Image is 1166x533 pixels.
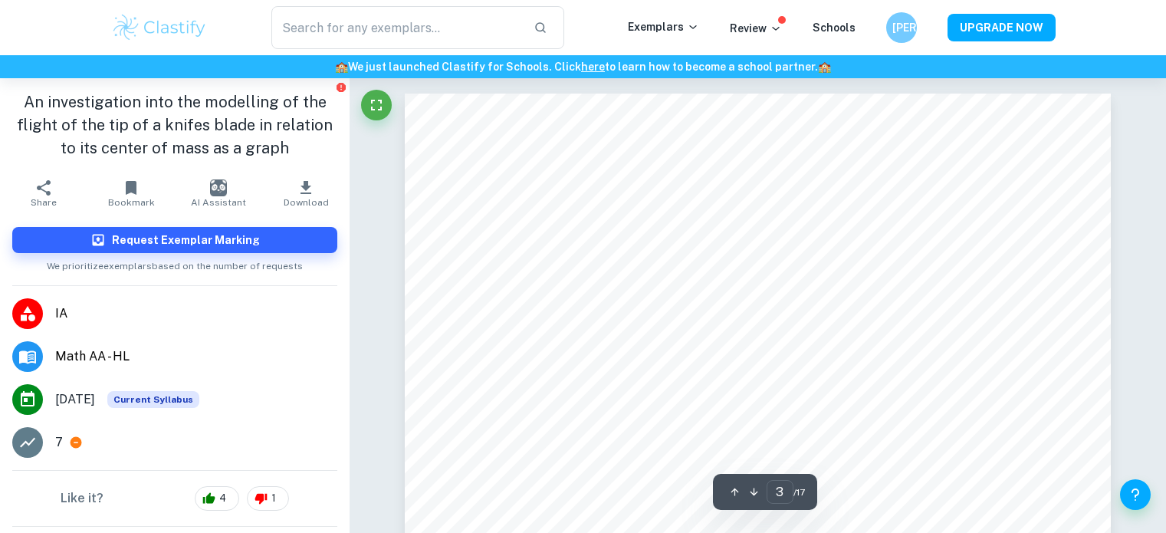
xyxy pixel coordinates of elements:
h6: Like it? [61,489,103,508]
h6: [PERSON_NAME] [892,19,910,36]
span: 🏫 [818,61,831,73]
button: Bookmark [87,172,175,215]
span: Current Syllabus [107,391,199,408]
span: / 17 [793,485,805,499]
span: 🏫 [335,61,348,73]
a: Schools [813,21,856,34]
button: UPGRADE NOW [948,14,1056,41]
img: AI Assistant [210,179,227,196]
button: [PERSON_NAME] [886,12,917,43]
span: AI Assistant [191,197,246,208]
button: Help and Feedback [1120,479,1151,510]
button: AI Assistant [175,172,262,215]
input: Search for any exemplars... [271,6,522,49]
div: 1 [247,486,289,511]
p: 7 [55,433,63,452]
h6: Request Exemplar Marking [112,232,260,248]
h6: We just launched Clastify for Schools. Click to learn how to become a school partner. [3,58,1163,75]
span: 4 [211,491,235,506]
p: Exemplars [628,18,699,35]
span: Share [31,197,57,208]
span: IA [55,304,337,323]
div: 4 [195,486,239,511]
button: Request Exemplar Marking [12,227,337,253]
h1: An investigation into the modelling of the flight of the tip of a knifes blade in relation to its... [12,90,337,160]
p: Review [730,20,782,37]
button: Download [262,172,350,215]
button: Fullscreen [361,90,392,120]
span: We prioritize exemplars based on the number of requests [47,253,303,273]
span: 1 [263,491,284,506]
span: [DATE] [55,390,95,409]
div: This exemplar is based on the current syllabus. Feel free to refer to it for inspiration/ideas wh... [107,391,199,408]
span: Download [284,197,329,208]
button: Report issue [335,81,347,93]
span: Bookmark [108,197,155,208]
img: Clastify logo [111,12,209,43]
a: here [581,61,605,73]
span: Math AA - HL [55,347,337,366]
